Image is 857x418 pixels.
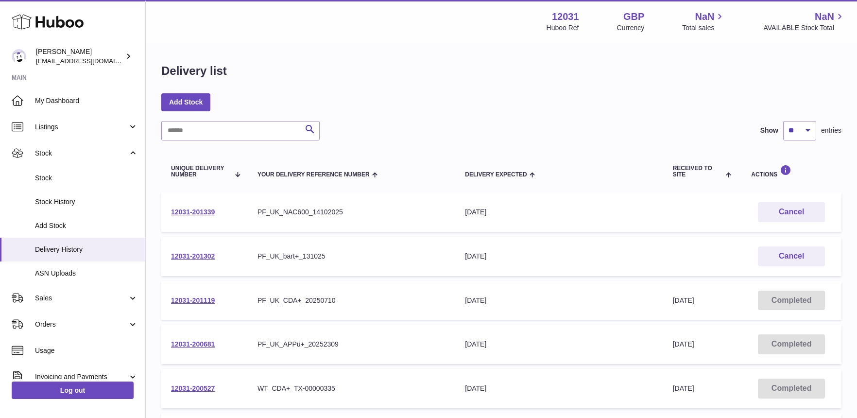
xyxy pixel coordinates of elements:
span: Stock [35,174,138,183]
span: [DATE] [673,340,694,348]
span: NaN [695,10,714,23]
a: NaN Total sales [682,10,725,33]
strong: 12031 [552,10,579,23]
span: [DATE] [673,384,694,392]
a: 12031-200681 [171,340,215,348]
div: PF_UK_NAC600_14102025 [257,208,446,217]
button: Cancel [758,202,825,222]
span: NaN [815,10,834,23]
span: Stock [35,149,128,158]
div: [DATE] [465,252,653,261]
span: Usage [35,346,138,355]
span: ASN Uploads [35,269,138,278]
button: Cancel [758,246,825,266]
div: PF_UK_bart+_131025 [257,252,446,261]
div: PF_UK_APPü+_20252309 [257,340,446,349]
span: Unique Delivery Number [171,165,230,178]
span: Add Stock [35,221,138,230]
div: [DATE] [465,340,653,349]
div: [DATE] [465,384,653,393]
span: Your Delivery Reference Number [257,172,370,178]
span: AVAILABLE Stock Total [763,23,845,33]
a: NaN AVAILABLE Stock Total [763,10,845,33]
a: 12031-201119 [171,296,215,304]
img: admin@makewellforyou.com [12,49,26,64]
span: Stock History [35,197,138,207]
div: [DATE] [465,208,653,217]
a: Add Stock [161,93,210,111]
span: My Dashboard [35,96,138,105]
div: PF_UK_CDA+_20250710 [257,296,446,305]
a: 12031-201339 [171,208,215,216]
span: [EMAIL_ADDRESS][DOMAIN_NAME] [36,57,143,65]
span: Delivery Expected [465,172,527,178]
strong: GBP [623,10,644,23]
a: 12031-200527 [171,384,215,392]
span: entries [821,126,841,135]
span: Invoicing and Payments [35,372,128,382]
h1: Delivery list [161,63,227,79]
span: Total sales [682,23,725,33]
div: Actions [751,165,832,178]
label: Show [760,126,778,135]
span: Listings [35,122,128,132]
div: [DATE] [465,296,653,305]
span: Delivery History [35,245,138,254]
div: [PERSON_NAME] [36,47,123,66]
span: Orders [35,320,128,329]
div: Currency [617,23,645,33]
span: [DATE] [673,296,694,304]
span: Sales [35,294,128,303]
span: Received to Site [673,165,723,178]
a: 12031-201302 [171,252,215,260]
div: WT_CDA+_TX-00000335 [257,384,446,393]
a: Log out [12,382,134,399]
div: Huboo Ref [547,23,579,33]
